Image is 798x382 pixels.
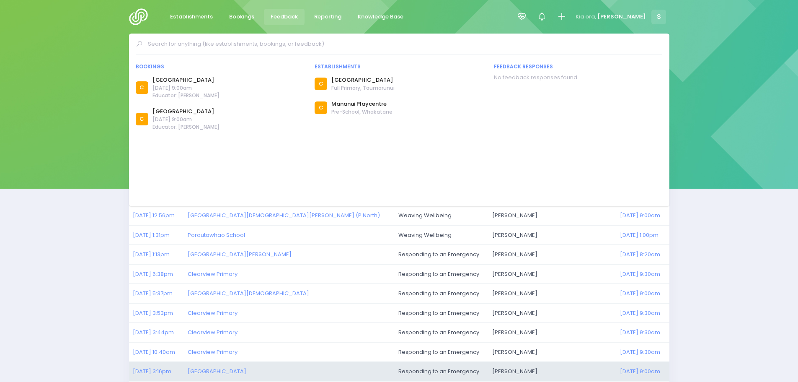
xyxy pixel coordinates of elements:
a: [DATE] 12:56pm [133,211,175,219]
div: C [136,81,148,94]
td: [PERSON_NAME] [488,284,616,304]
a: [DATE] 6:38pm [133,270,173,278]
input: Search for anything (like establishments, bookings, or feedback) [148,38,658,50]
td: Responding to an Emergency [395,323,488,343]
a: [DATE] 9:00am [620,367,660,375]
a: [DATE] 1:00pm [620,231,659,239]
td: [PERSON_NAME] [488,225,616,245]
a: [DATE] 9:30am [620,348,660,356]
a: [DATE] 3:53pm [133,309,173,317]
a: [GEOGRAPHIC_DATA][PERSON_NAME] [188,250,292,258]
a: [DATE] 3:16pm [133,367,171,375]
td: Weaving Wellbeing [395,225,488,245]
a: [DATE] 5:37pm [133,289,173,297]
span: Educator: [PERSON_NAME] [152,92,220,99]
a: Feedback [264,9,305,25]
span: Full Primary, Taumarunui [331,84,395,92]
td: Responding to an Emergency [395,362,488,382]
td: [PERSON_NAME] [488,342,616,362]
a: Reporting [307,9,349,25]
div: Bookings [136,63,305,70]
a: Bookings [222,9,261,25]
img: Logo [129,8,153,25]
a: [DATE] 8:20am [620,250,660,258]
a: [GEOGRAPHIC_DATA] [331,76,395,84]
div: Feedback responses [494,63,663,70]
div: No feedback responses found [494,73,663,82]
a: Establishments [163,9,220,25]
div: C [136,113,148,125]
td: Responding to an Emergency [395,303,488,323]
a: [DATE] 10:40am [133,348,175,356]
a: [DATE] 9:30am [620,328,660,336]
td: [PERSON_NAME] [488,362,616,382]
a: Poroutawhao School [188,231,245,239]
a: [DATE] 9:00am [620,211,660,219]
a: [GEOGRAPHIC_DATA] [152,76,220,84]
a: Knowledge Base [351,9,411,25]
td: [PERSON_NAME] [488,245,616,265]
a: [DATE] 9:30am [620,309,660,317]
a: [DATE] 1:31pm [133,231,170,239]
span: [DATE] 9:00am [152,84,220,92]
td: Responding to an Emergency [395,245,488,265]
span: [DATE] 9:00am [152,116,220,123]
span: Bookings [229,13,254,21]
a: Clearview Primary [188,309,238,317]
a: Clearview Primary [188,328,238,336]
span: Reporting [314,13,341,21]
div: C [315,78,327,90]
td: [PERSON_NAME] [488,206,616,226]
a: [GEOGRAPHIC_DATA] [188,367,246,375]
div: C [315,101,327,114]
td: Responding to an Emergency [395,342,488,362]
div: Establishments [315,63,483,70]
span: S [651,10,666,24]
a: [DATE] 3:44pm [133,328,174,336]
span: [PERSON_NAME] [597,13,646,21]
a: Mananui Playcentre [331,100,393,108]
td: Responding to an Emergency [395,264,488,284]
a: [GEOGRAPHIC_DATA][DEMOGRAPHIC_DATA] [188,289,309,297]
a: [DATE] 9:30am [620,270,660,278]
td: [PERSON_NAME] [488,303,616,323]
span: Pre-School, Whakatane [331,108,393,116]
span: Kia ora, [576,13,596,21]
a: [GEOGRAPHIC_DATA] [152,107,220,116]
a: [GEOGRAPHIC_DATA][DEMOGRAPHIC_DATA][PERSON_NAME] (P North) [188,211,380,219]
a: [DATE] 1:13pm [133,250,170,258]
span: Knowledge Base [358,13,403,21]
a: Clearview Primary [188,348,238,356]
span: Educator: [PERSON_NAME] [152,123,220,131]
td: Responding to an Emergency [395,284,488,304]
td: [PERSON_NAME] [488,264,616,284]
a: Clearview Primary [188,270,238,278]
td: [PERSON_NAME] [488,323,616,343]
span: Feedback [271,13,298,21]
td: Weaving Wellbeing [395,206,488,226]
a: [DATE] 9:00am [620,289,660,297]
span: Establishments [170,13,213,21]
